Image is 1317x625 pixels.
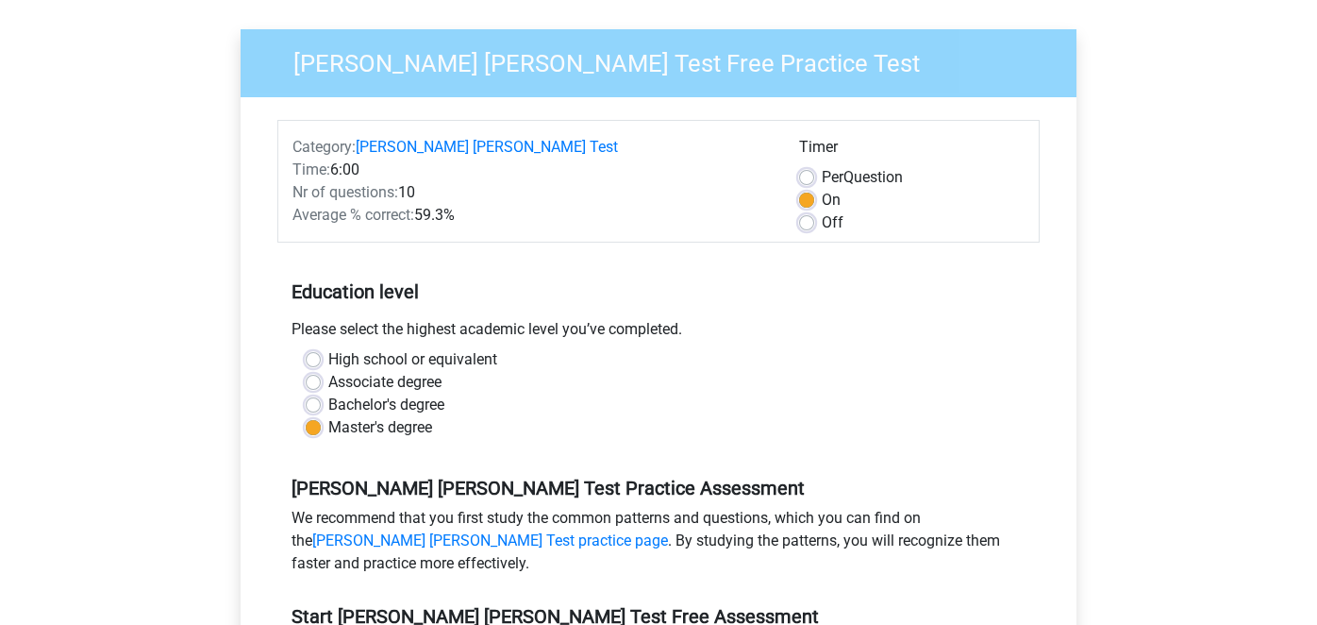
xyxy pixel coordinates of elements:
div: 6:00 [278,159,785,181]
label: Bachelor's degree [328,394,444,416]
span: Time: [292,160,330,178]
label: High school or equivalent [328,348,497,371]
div: 10 [278,181,785,204]
span: Category: [292,138,356,156]
label: On [822,189,841,211]
label: Question [822,166,903,189]
a: [PERSON_NAME] [PERSON_NAME] Test [356,138,618,156]
div: 59.3% [278,204,785,227]
div: Please select the highest academic level you’ve completed. [277,318,1040,348]
h3: [PERSON_NAME] [PERSON_NAME] Test Free Practice Test [271,42,1062,78]
h5: [PERSON_NAME] [PERSON_NAME] Test Practice Assessment [292,477,1025,499]
label: Master's degree [328,416,432,439]
div: Timer [799,136,1025,166]
label: Off [822,211,843,234]
span: Average % correct: [292,206,414,224]
a: [PERSON_NAME] [PERSON_NAME] Test practice page [312,532,668,549]
label: Associate degree [328,371,442,394]
span: Per [822,168,843,186]
span: Nr of questions: [292,183,398,201]
div: We recommend that you first study the common patterns and questions, which you can find on the . ... [277,507,1040,583]
h5: Education level [292,273,1025,311]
